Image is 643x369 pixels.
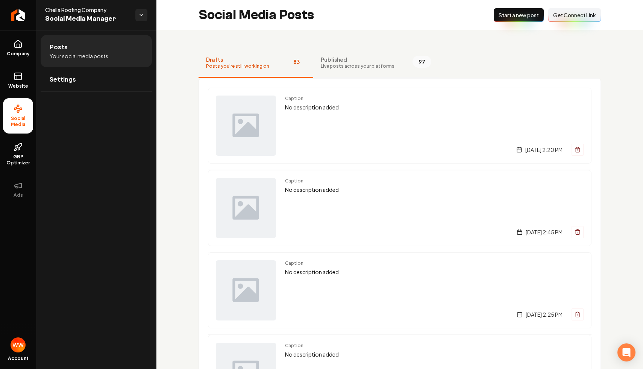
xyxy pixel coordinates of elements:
[5,83,31,89] span: Website
[313,48,439,78] button: PublishedLive posts across your platforms97
[321,63,394,69] span: Live posts across your platforms
[285,178,584,184] span: Caption
[285,343,584,349] span: Caption
[285,103,584,112] p: No description added
[285,260,584,266] span: Caption
[11,337,26,352] img: Will Wallace
[321,56,394,63] span: Published
[50,52,110,60] span: Your social media posts.
[206,63,269,69] span: Posts you're still working on
[45,14,129,24] span: Social Media Manager
[199,8,314,23] h2: Social Media Posts
[287,56,306,68] span: 83
[3,33,33,63] a: Company
[525,146,563,153] span: [DATE] 2:20 PM
[3,175,33,204] button: Ads
[208,252,591,328] a: Post previewCaptionNo description added[DATE] 2:25 PM
[548,8,601,22] button: Get Connect Link
[499,11,539,19] span: Start a new post
[216,260,276,320] img: Post preview
[8,355,29,361] span: Account
[199,48,601,78] nav: Tabs
[216,178,276,238] img: Post preview
[3,137,33,172] a: GBP Optimizer
[285,96,584,102] span: Caption
[285,185,584,194] p: No description added
[526,228,563,236] span: [DATE] 2:45 PM
[412,56,431,68] span: 97
[526,311,563,318] span: [DATE] 2:25 PM
[50,43,68,52] span: Posts
[617,343,635,361] div: Open Intercom Messenger
[11,9,25,21] img: Rebolt Logo
[4,51,33,57] span: Company
[3,66,33,95] a: Website
[3,115,33,128] span: Social Media
[285,268,584,276] p: No description added
[11,192,26,198] span: Ads
[208,170,591,246] a: Post previewCaptionNo description added[DATE] 2:45 PM
[199,48,313,78] button: DraftsPosts you're still working on83
[206,56,269,63] span: Drafts
[494,8,544,22] button: Start a new post
[45,6,129,14] span: Chella Roofing Company
[553,11,596,19] span: Get Connect Link
[285,350,584,359] p: No description added
[11,337,26,352] button: Open user button
[50,75,76,84] span: Settings
[41,67,152,91] a: Settings
[216,96,276,156] img: Post preview
[208,88,591,164] a: Post previewCaptionNo description added[DATE] 2:20 PM
[3,154,33,166] span: GBP Optimizer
